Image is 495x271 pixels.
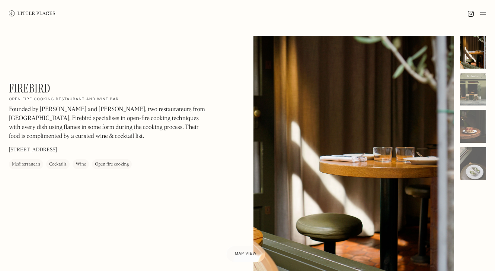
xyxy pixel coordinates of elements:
p: Founded by [PERSON_NAME] and [PERSON_NAME], two restaurateurs from [GEOGRAPHIC_DATA], Firebird sp... [9,105,210,141]
div: Mediterranean [12,161,40,168]
span: Map view [235,252,257,256]
div: Cocktails [49,161,67,168]
div: Wine [76,161,86,168]
a: Map view [226,246,266,262]
h2: Open fire cooking restaurant and wine bar [9,97,119,103]
h1: Firebird [9,81,51,95]
div: Open fire cooking [95,161,129,168]
p: [STREET_ADDRESS] [9,146,57,154]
